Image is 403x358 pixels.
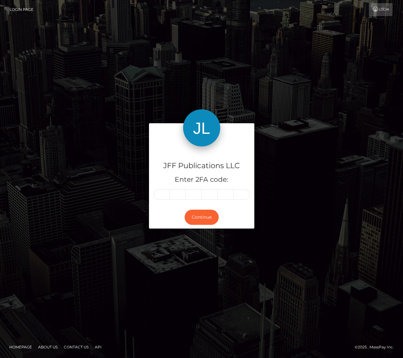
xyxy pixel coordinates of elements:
[154,160,250,171] h4: JFF Publications LLC
[92,342,104,352] a: API
[154,175,250,185] h5: Enter 2FA code:
[183,109,220,146] img: JFF Publications LLC
[36,342,60,352] a: About Us
[7,342,34,352] a: Homepage
[185,210,219,225] button: Continue
[355,344,398,351] div: © 2025 , MassPay Inc.
[369,3,392,16] a: Login
[61,342,91,352] a: Contact Us
[10,3,33,16] a: Login Page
